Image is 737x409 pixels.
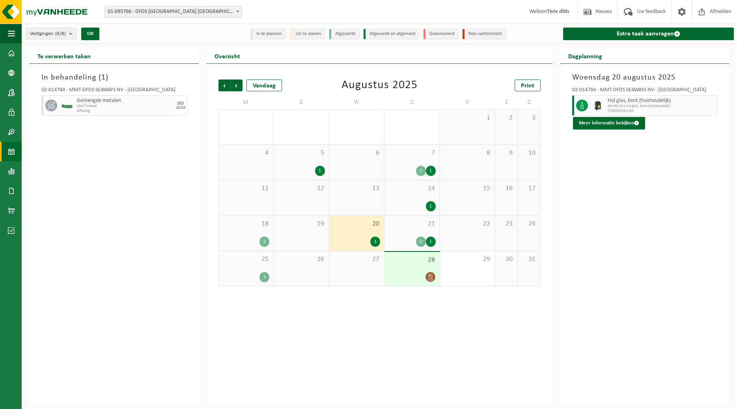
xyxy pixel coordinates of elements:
span: 20m³ metaal [77,104,173,109]
button: Vestigingen(8/8) [26,28,76,39]
div: DO [177,101,184,106]
span: 7 [388,149,436,157]
div: 1 [315,166,325,176]
span: 10 [522,149,536,157]
li: Afgewerkt [329,29,360,39]
h2: Overzicht [207,48,248,63]
span: 31 [522,255,536,264]
span: 1 [444,114,491,122]
div: 28/08 [176,106,185,110]
span: Vorige [218,80,230,91]
div: 02-014784 - MMT-DFDS SEAWAYS NV - [GEOGRAPHIC_DATA] [572,87,718,95]
li: Geannuleerd [424,29,459,39]
span: 1 [101,74,106,81]
span: 12 [278,184,325,193]
h2: Te verwerken taken [30,48,99,63]
span: 17 [522,184,536,193]
li: Afgewerkt en afgemeld [364,29,420,39]
span: 28 [388,256,436,265]
span: 22 [444,220,491,228]
span: 5 [278,149,325,157]
span: 16 [499,184,513,193]
div: Augustus 2025 [341,80,418,91]
li: Uit te voeren [290,29,325,39]
span: 18 [223,220,270,228]
button: Meer informatie bekijken [573,117,645,130]
span: 21 [388,220,436,228]
h3: Woensdag 20 augustus 2025 [572,72,718,83]
span: CR-HR-1C-1 hol glas, bont (huishoudelijk) [608,104,715,109]
img: CR-HR-1C-1000-PES-01 [592,100,604,111]
span: 23 [499,220,513,228]
span: 9 [499,149,513,157]
div: 1 [259,272,269,282]
div: 1 [416,166,426,176]
button: OK [81,28,99,40]
span: 24 [522,220,536,228]
span: 26 [278,255,325,264]
span: 29 [444,255,491,264]
span: 20 [333,220,381,228]
span: 4 [223,149,270,157]
span: Afhaling [77,109,173,113]
td: Z [495,95,518,109]
div: Vandaag [246,80,282,91]
td: D [384,95,440,109]
a: Print [515,80,541,91]
span: 13 [333,184,381,193]
td: Z [518,95,540,109]
strong: Tiste dfds [547,9,569,15]
span: Hol glas, bont (huishoudelijk) [608,98,715,104]
div: 1 [426,201,436,211]
div: 1 [259,237,269,247]
span: 8 [444,149,491,157]
td: V [440,95,496,109]
span: Print [521,83,534,89]
span: 6 [333,149,381,157]
div: 1 [426,166,436,176]
img: HK-XC-10-GN-00 [61,103,73,109]
div: 1 [426,237,436,247]
span: Volgende [231,80,243,91]
span: 14 [388,184,436,193]
span: 11 [223,184,270,193]
span: 27 [333,255,381,264]
a: Extra taak aanvragen [563,28,734,40]
h3: In behandeling ( ) [41,72,187,83]
td: M [218,95,274,109]
span: 01-095766 - DFDS BELGIUM NV - GENT [104,6,242,18]
span: Gemengde metalen [77,98,173,104]
li: In te plannen [250,29,286,39]
span: 3 [522,114,536,122]
td: D [274,95,329,109]
div: 2 [416,237,426,247]
span: 30 [499,255,513,264]
span: 01-095766 - DFDS BELGIUM NV - GENT [104,6,242,17]
div: 1 [370,237,380,247]
span: Vestigingen [30,28,66,40]
span: T250002391110 [608,109,715,113]
h2: Dagplanning [560,48,610,63]
span: 25 [223,255,270,264]
td: W [329,95,385,109]
count: (8/8) [55,31,66,36]
span: 19 [278,220,325,228]
span: 15 [444,184,491,193]
li: Non-conformiteit [463,29,506,39]
div: 02-014784 - MMT-DFDS SEAWAYS NV - [GEOGRAPHIC_DATA] [41,87,187,95]
span: 2 [499,114,513,122]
